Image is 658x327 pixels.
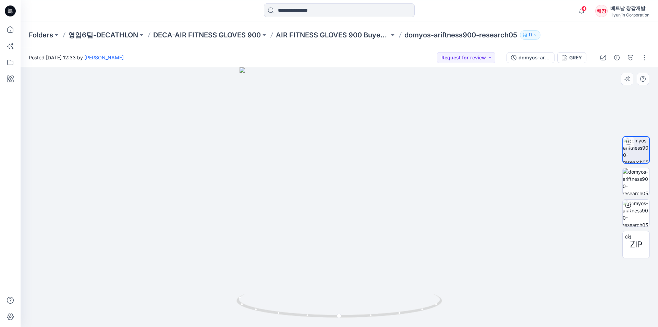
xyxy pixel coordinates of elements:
a: DECA-AIR FITNESS GLOVES 900 [153,30,261,40]
a: AIR FITNESS GLOVES 900 Buyer File [276,30,389,40]
button: domyos-ariftness900-research05 [507,52,555,63]
span: Posted [DATE] 12:33 by [29,54,124,61]
span: ZIP [630,238,642,251]
p: 11 [528,31,532,39]
div: domyos-ariftness900-research05 [519,54,550,61]
button: Details [611,52,622,63]
span: 4 [581,6,587,11]
button: GREY [557,52,586,63]
a: Folders [29,30,53,40]
img: domyos-ariftness900-research05-PTTN [623,168,649,195]
a: 영업6팀-DECATHLON [68,30,138,40]
a: [PERSON_NAME] [84,55,124,60]
div: Hyunjin Corporation [610,12,649,17]
div: GREY [569,54,582,61]
div: 베트남 장갑개발 [610,4,649,12]
img: domyos-ariftness900-research05 [623,137,649,163]
p: domyos-ariftness900-research05 [404,30,517,40]
div: 베장 [595,5,608,17]
img: domyos-ariftness900-research05-Animation [623,200,649,226]
button: 11 [520,30,540,40]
